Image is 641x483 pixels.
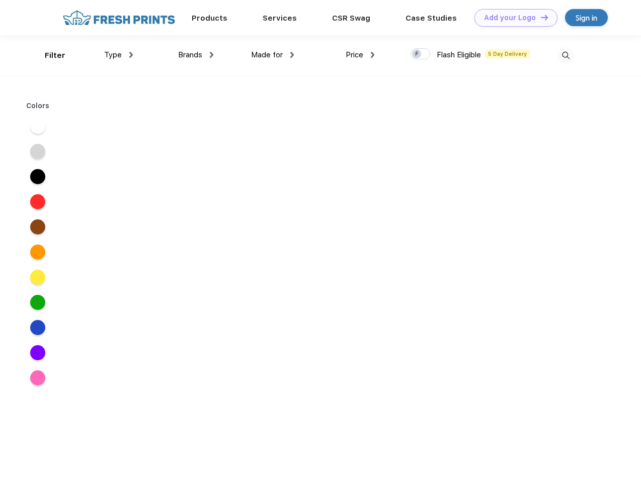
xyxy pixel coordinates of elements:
img: desktop_search.svg [557,47,574,64]
img: dropdown.png [129,52,133,58]
div: Colors [19,101,57,111]
a: Sign in [565,9,608,26]
div: Add your Logo [484,14,536,22]
span: Price [346,50,363,59]
div: Sign in [576,12,597,24]
img: fo%20logo%202.webp [60,9,178,27]
div: Filter [45,50,65,61]
img: DT [541,15,548,20]
span: Brands [178,50,202,59]
img: dropdown.png [210,52,213,58]
img: dropdown.png [371,52,374,58]
span: Type [104,50,122,59]
img: dropdown.png [290,52,294,58]
span: Made for [251,50,283,59]
a: Products [192,14,227,23]
span: Flash Eligible [437,50,481,59]
span: 5 Day Delivery [485,49,530,58]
